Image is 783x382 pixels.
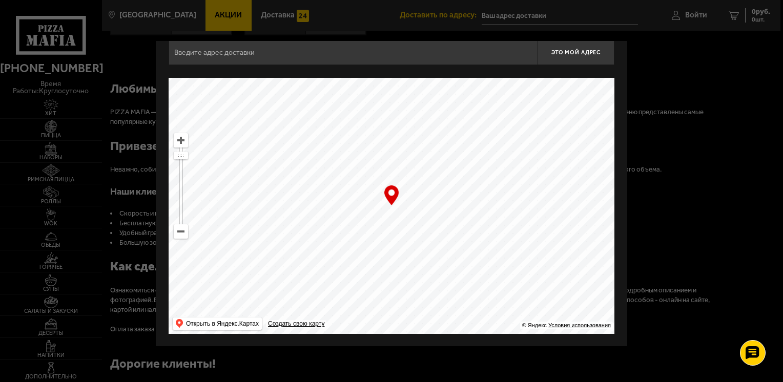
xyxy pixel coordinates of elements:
[186,317,259,330] ymaps: Открыть в Яндекс.Картах
[551,49,601,56] span: Это мой адрес
[538,39,614,65] button: Это мой адрес
[548,322,611,328] a: Условия использования
[173,317,262,330] ymaps: Открыть в Яндекс.Картах
[169,39,538,65] input: Введите адрес доставки
[266,320,326,328] a: Создать свою карту
[522,322,547,328] ymaps: © Яндекс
